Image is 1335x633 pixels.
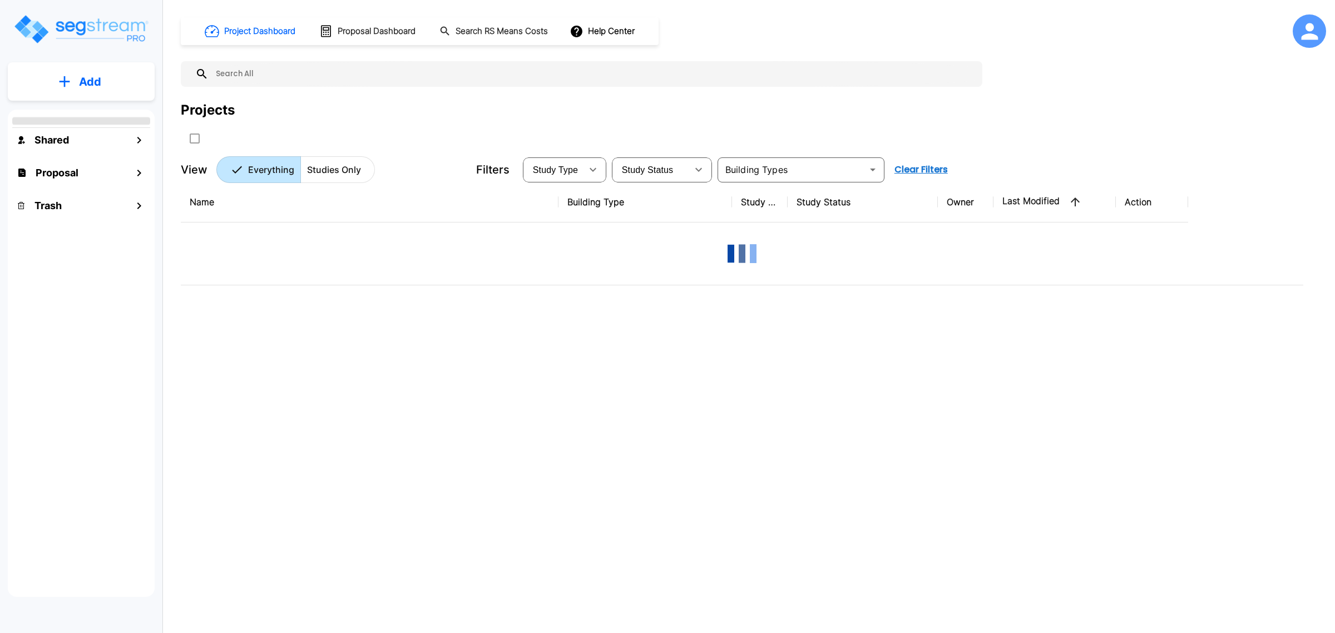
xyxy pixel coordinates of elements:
[216,156,375,183] div: Platform
[567,21,639,42] button: Help Center
[732,182,788,222] th: Study Type
[224,25,295,38] h1: Project Dashboard
[865,162,881,177] button: Open
[34,198,62,213] h1: Trash
[307,163,361,176] p: Studies Only
[34,132,69,147] h1: Shared
[435,21,554,42] button: Search RS Means Costs
[993,182,1116,222] th: Last Modified
[300,156,375,183] button: Studies Only
[216,156,301,183] button: Everything
[13,13,149,45] img: Logo
[79,73,101,90] p: Add
[890,159,952,181] button: Clear Filters
[181,161,207,178] p: View
[181,182,558,222] th: Name
[315,19,422,43] button: Proposal Dashboard
[533,165,578,175] span: Study Type
[788,182,938,222] th: Study Status
[36,165,78,180] h1: Proposal
[720,231,764,276] img: Loading
[614,154,688,185] div: Select
[8,66,155,98] button: Add
[622,165,674,175] span: Study Status
[476,161,510,178] p: Filters
[558,182,732,222] th: Building Type
[338,25,416,38] h1: Proposal Dashboard
[200,19,301,43] button: Project Dashboard
[1116,182,1188,222] th: Action
[456,25,548,38] h1: Search RS Means Costs
[209,61,977,87] input: Search All
[184,127,206,150] button: SelectAll
[181,100,235,120] div: Projects
[525,154,582,185] div: Select
[248,163,294,176] p: Everything
[721,162,863,177] input: Building Types
[938,182,993,222] th: Owner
